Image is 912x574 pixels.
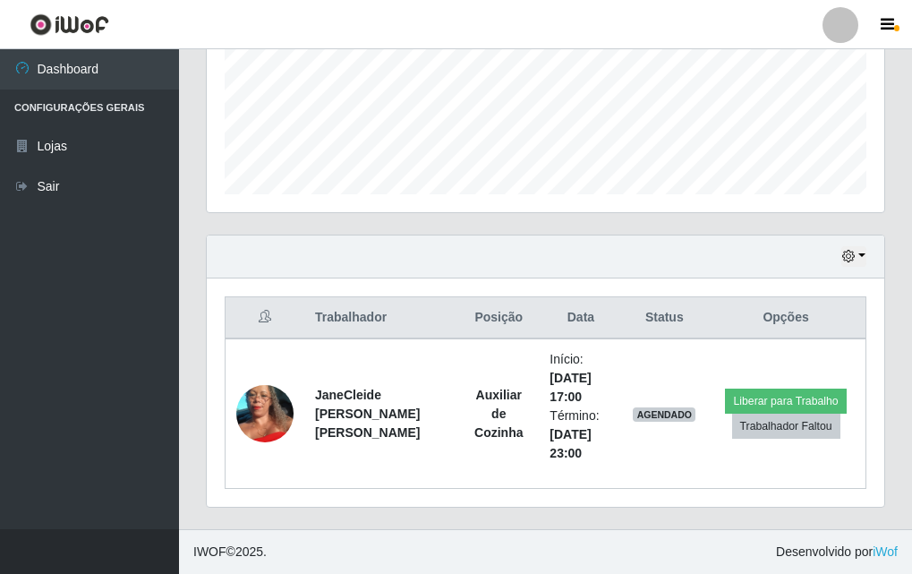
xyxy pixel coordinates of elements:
[315,388,420,440] strong: JaneCleide [PERSON_NAME] [PERSON_NAME]
[550,350,611,407] li: Início:
[30,13,109,36] img: CoreUI Logo
[776,543,898,561] span: Desenvolvido por
[539,297,622,339] th: Data
[633,407,695,422] span: AGENDADO
[550,407,611,463] li: Término:
[550,427,591,460] time: [DATE] 23:00
[550,371,591,404] time: [DATE] 17:00
[304,297,458,339] th: Trabalhador
[873,544,898,559] a: iWof
[622,297,706,339] th: Status
[458,297,539,339] th: Posição
[236,350,294,477] img: 1742344231846.jpeg
[732,414,840,439] button: Trabalhador Faltou
[706,297,865,339] th: Opções
[193,543,267,561] span: © 2025 .
[725,389,846,414] button: Liberar para Trabalho
[474,388,523,440] strong: Auxiliar de Cozinha
[193,544,226,559] span: IWOF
